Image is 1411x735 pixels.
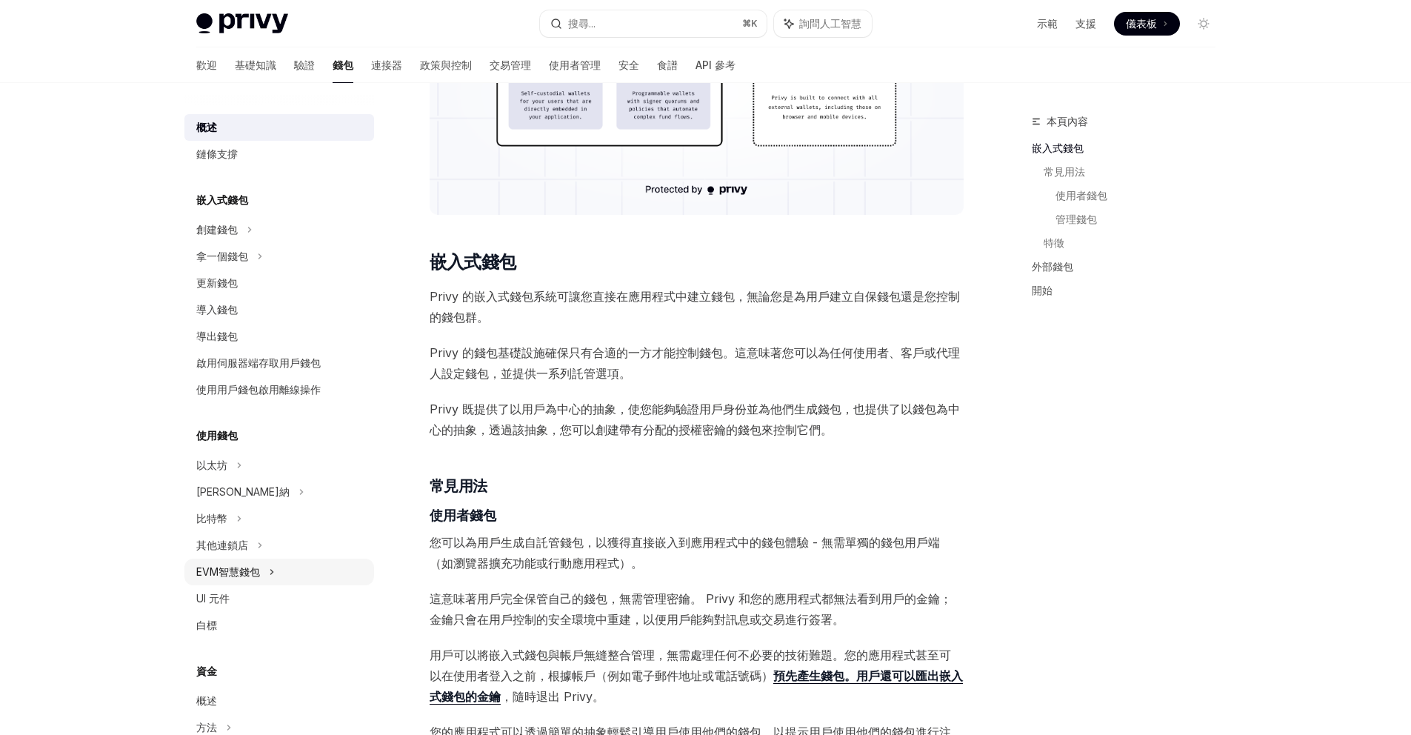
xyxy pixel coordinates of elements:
font: 使用者管理 [549,59,601,71]
a: 白標 [184,612,374,639]
a: 導入錢包 [184,296,374,323]
font: 示範 [1037,17,1058,30]
a: 驗證 [294,47,315,83]
a: 安全 [618,47,639,83]
a: 連接器 [371,47,402,83]
a: 儀表板 [1114,12,1180,36]
font: Privy 的嵌入式錢包系統可讓您直接在應用程式中建立錢包，無論您是為用戶建立自保錢包還是您控制的錢包群。 [430,289,960,325]
font: 鏈條支撐 [196,147,238,160]
font: 詢問人工智慧 [799,17,861,30]
a: 使用者管理 [549,47,601,83]
font: 預先產生錢包。用戶還可以 [773,668,915,683]
font: 安全 [618,59,639,71]
a: 概述 [184,688,374,714]
font: 以太坊 [196,459,227,471]
a: UI 元件 [184,585,374,612]
font: 特徵 [1044,236,1064,249]
a: 基礎知識 [235,47,276,83]
font: 驗證 [294,59,315,71]
a: 鏈條支撐 [184,141,374,167]
a: 特徵 [1044,231,1227,255]
a: 開始 [1032,279,1227,302]
font: 本頁內容 [1047,115,1088,127]
a: 預先產生錢包。用戶還可以 [773,668,915,684]
img: 燈光標誌 [196,13,288,34]
font: 食譜 [657,59,678,71]
font: 開始 [1032,284,1053,296]
font: 外部錢包 [1032,260,1073,273]
font: 使用錢包 [196,429,238,442]
font: 支援 [1075,17,1096,30]
a: 使用用戶錢包啟用離線操作 [184,376,374,403]
font: 交易管理 [490,59,531,71]
font: 概述 [196,121,217,133]
font: 常見用法 [430,477,487,495]
font: EVM智慧錢包 [196,565,260,578]
font: 歡迎 [196,59,217,71]
font: 基礎知識 [235,59,276,71]
font: 嵌入式錢包 [1032,142,1084,154]
button: 詢問人工智慧 [774,10,872,37]
font: 嵌入式錢包 [430,251,516,273]
font: 管理錢包 [1055,213,1097,225]
font: 使用者錢包 [1055,189,1107,202]
font: API 參考 [696,59,735,71]
font: Privy 的錢包基礎設施確保只有合適的一方才能控制錢包。這意味著您可以為任何使用者、客戶或代理人設定錢包，並提供一系列託管選項。 [430,345,960,381]
button: 搜尋...⌘K [540,10,767,37]
a: 匯出嵌入式錢包的金鑰 [430,668,963,705]
font: 使用者錢包 [430,508,496,523]
a: 食譜 [657,47,678,83]
font: 您可以為用戶生成自託管錢包，以獲得直接嵌入到應用程式中的錢包體驗 - 無需單獨的錢包用戶端（如瀏覽器擴充功能或行動應用程式）。 [430,535,940,571]
a: 示範 [1037,16,1058,31]
a: 更新錢包 [184,270,374,296]
font: 創建錢包 [196,223,238,236]
font: 匯出嵌入式錢包的金鑰 [430,668,963,704]
a: 啟用伺服器端存取用戶錢包 [184,350,374,376]
font: 白標 [196,619,217,631]
font: 導出錢包 [196,330,238,342]
a: 歡迎 [196,47,217,83]
font: UI 元件 [196,592,230,605]
font: 用戶可以將嵌入式錢包與帳戶無縫整合管理，無需處理任何不必要的技術難題。您的應用程式甚至可以 [430,648,951,683]
a: 概述 [184,114,374,141]
a: 使用者錢包 [1055,184,1227,207]
font: [PERSON_NAME]納 [196,485,290,498]
font: 使用用戶錢包啟用離線操作 [196,383,321,396]
a: 交易管理 [490,47,531,83]
font: 導入錢包 [196,303,238,316]
font: 儀表板 [1126,17,1157,30]
font: 嵌入式錢包 [196,193,248,206]
font: 拿一個錢包 [196,250,248,262]
a: API 參考 [696,47,735,83]
font: 比特幣 [196,512,227,525]
font: ，隨時退出 Privy。 [501,689,604,704]
a: 導出錢包 [184,323,374,350]
font: Privy 既提供了以用戶為中心的抽象，使您能夠驗證用戶身份並為他們生成錢包，也提供了以錢包為中心的抽象，透過該抽象，您可以創建帶有分配的授權密鑰的錢包來控制它們。 [430,402,960,437]
font: 更新錢包 [196,276,238,289]
a: 錢包 [333,47,353,83]
a: 政策與控制 [420,47,472,83]
font: 常見用法 [1044,165,1085,178]
a: 外部錢包 [1032,255,1227,279]
font: 政策與控制 [420,59,472,71]
font: 資金 [196,665,217,677]
font: 錢包 [333,59,353,71]
font: 這意味著用戶完全保管自己的錢包，無需管理密鑰。 Privy 和您的應用程式都無法看到用戶的金鑰；金鑰只會在用戶控制的安全環境中重建，以便用戶能夠對訊息或交易進行簽署。 [430,591,952,627]
font: ⌘ [742,18,751,29]
a: 支援 [1075,16,1096,31]
button: 切換暗模式 [1192,12,1215,36]
font: 在使用者登入之前，根據帳戶（例如電子郵件地址或電話號碼） [441,668,773,683]
a: 嵌入式錢包 [1032,136,1227,160]
font: 啟用伺服器端存取用戶錢包 [196,356,321,369]
font: 方法 [196,721,217,734]
font: 連接器 [371,59,402,71]
font: 概述 [196,694,217,707]
font: 其他連鎖店 [196,539,248,551]
font: K [751,18,758,29]
a: 常見用法 [1044,160,1227,184]
a: 管理錢包 [1055,207,1227,231]
font: 搜尋... [568,17,596,30]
